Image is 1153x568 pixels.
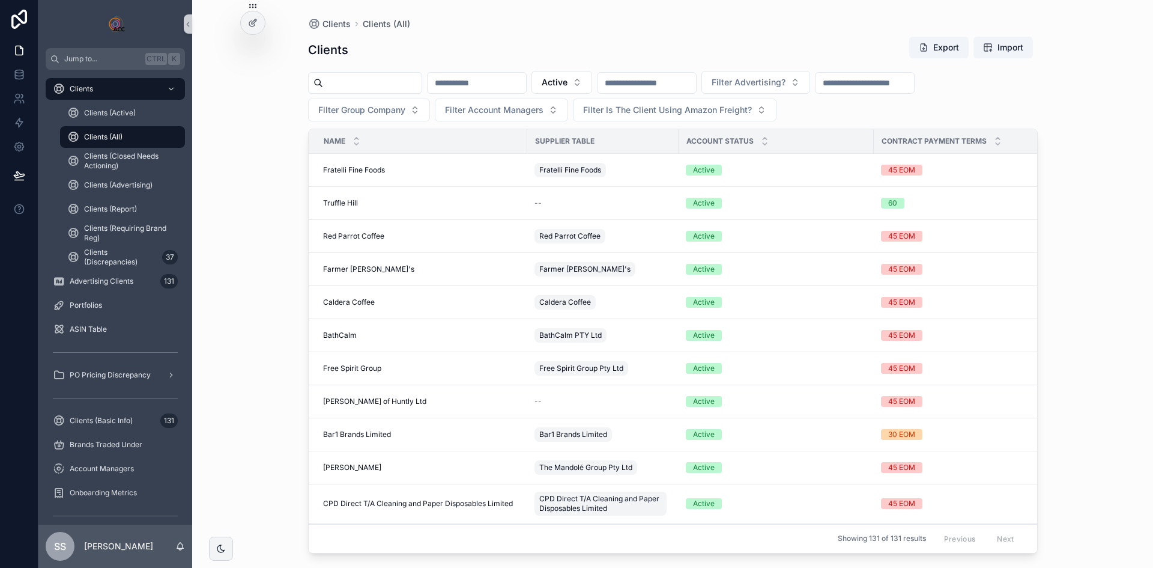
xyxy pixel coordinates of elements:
span: Portfolios [70,301,102,310]
span: Truffle Hill [323,198,358,208]
div: Active [693,297,715,308]
div: 37 [162,250,178,264]
a: 45 EOM [881,264,1038,275]
span: Caldera Coffee [539,298,591,307]
div: 45 EOM [888,330,915,341]
a: Truffle Hill [323,198,520,208]
a: Clients (Advertising) [60,174,185,196]
span: Clients [70,84,93,94]
a: Clients (Active) [60,102,185,124]
span: -- [534,198,542,208]
a: PO Pricing Discrepancy [46,364,185,386]
span: K [169,54,179,64]
span: Account Status [686,136,754,146]
span: Clients (Discrepancies) [84,248,157,267]
a: 45 EOM [881,498,1038,509]
span: CPD Direct T/A Cleaning and Paper Disposables Limited [539,494,662,513]
span: ASIN Table [70,325,107,334]
div: 45 EOM [888,297,915,308]
span: Showing 131 of 131 results [838,534,926,544]
a: [PERSON_NAME] [323,463,520,472]
a: Red Parrot Coffee [323,231,520,241]
a: BathCalm PTY Ltd [534,326,671,345]
span: Clients (Requiring Brand Reg) [84,224,173,243]
span: SS [54,539,66,554]
span: Supplier Table [535,136,595,146]
div: 45 EOM [888,396,915,407]
a: Account Managers [46,458,185,480]
a: 45 EOM [881,297,1038,308]
span: Bar1 Brands Limited [323,430,391,439]
a: The Mandolé Group Pty Ltd [534,458,671,477]
button: Jump to...CtrlK [46,48,185,70]
span: Clients (Closed Needs Actioning) [84,151,173,171]
a: Clients (All) [363,18,410,30]
a: 45 EOM [881,462,1038,473]
span: Contract Payment Terms [882,136,987,146]
a: Active [686,396,867,407]
div: 45 EOM [888,363,915,374]
a: Active [686,429,867,440]
span: Filter Account Managers [445,104,543,116]
a: Clients (Basic Info)131 [46,410,185,432]
span: Filter Group Company [318,104,405,116]
div: Active [693,231,715,242]
span: Brands Traded Under [70,440,142,450]
button: Export [909,37,969,58]
span: Clients (Advertising) [84,180,153,190]
a: Active [686,198,867,209]
span: Farmer [PERSON_NAME]'s [539,264,631,274]
a: Clients (Requiring Brand Reg) [60,222,185,244]
span: Ctrl [145,53,167,65]
div: Active [693,330,715,341]
a: Active [686,264,867,275]
div: scrollable content [38,70,192,525]
div: Active [693,363,715,374]
a: Active [686,462,867,473]
h1: Clients [308,41,348,58]
a: Caldera Coffee [534,293,671,312]
a: Caldera Coffee [323,298,520,307]
span: Name [324,136,345,146]
span: Bar1 Brands Limited [539,430,607,439]
a: 45 EOM [881,231,1038,242]
span: Filter Is The Client Using Amazon Freight? [583,104,752,116]
a: Active [686,330,867,341]
a: Clients (Discrepancies)37 [60,246,185,268]
button: Select Button [435,99,568,121]
span: Clients [322,18,351,30]
a: Fratelli Fine Foods [534,160,671,180]
a: Clients [46,78,185,100]
a: Clients (Closed Needs Actioning) [60,150,185,172]
a: Red Parrot Coffee [534,227,671,246]
div: 60 [888,198,897,209]
a: Clients (All) [60,126,185,148]
span: BathCalm [323,331,357,340]
span: Filter Advertising? [712,76,785,88]
a: Farmer [PERSON_NAME]'s [534,260,671,279]
div: Active [693,264,715,275]
a: Onboarding Metrics [46,482,185,504]
a: Brands Traded Under [46,434,185,456]
div: 45 EOM [888,498,915,509]
span: BathCalm PTY Ltd [539,331,602,340]
a: CPD Direct T/A Cleaning and Paper Disposables Limited [323,499,520,508]
a: Bar1 Brands Limited [323,430,520,439]
a: Clients (Report) [60,198,185,220]
span: Import [997,41,1023,53]
span: Account Managers [70,464,134,474]
a: Portfolios [46,295,185,316]
a: BathCalm [323,331,520,340]
span: Active [542,76,567,88]
span: Farmer [PERSON_NAME]'s [323,264,414,274]
span: PO Pricing Discrepancy [70,370,151,380]
div: 45 EOM [888,462,915,473]
div: 131 [160,414,178,428]
div: 45 EOM [888,264,915,275]
button: Select Button [308,99,430,121]
span: Jump to... [64,54,141,64]
a: ASIN Table [46,319,185,340]
span: Clients (Active) [84,108,136,118]
a: Farmer [PERSON_NAME]'s [323,264,520,274]
a: Clients [308,18,351,30]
